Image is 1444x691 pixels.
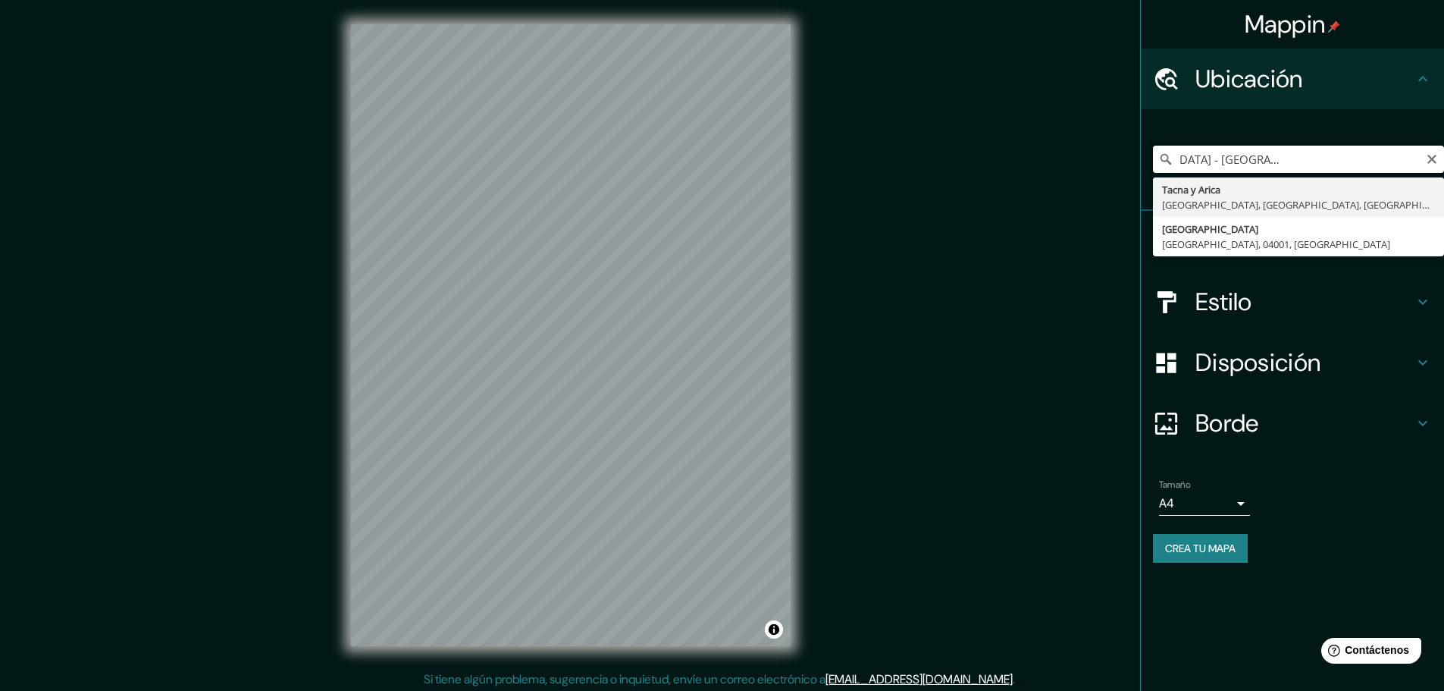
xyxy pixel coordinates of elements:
button: Claro [1426,151,1438,165]
img: pin-icon.png [1328,20,1340,33]
font: Mappin [1245,8,1326,40]
font: Ubicación [1195,63,1303,95]
input: Elige tu ciudad o zona [1153,146,1444,173]
canvas: Mapa [351,24,791,646]
font: . [1013,671,1015,687]
div: Disposición [1141,332,1444,393]
font: Estilo [1195,286,1252,318]
button: Activar o desactivar atribución [765,620,783,639]
font: Crea tu mapa [1165,542,1236,555]
font: . [1015,671,1017,687]
div: A4 [1159,492,1250,516]
font: . [1017,671,1020,687]
font: [GEOGRAPHIC_DATA], 04001, [GEOGRAPHIC_DATA] [1162,237,1390,251]
button: Crea tu mapa [1153,534,1248,563]
div: Borde [1141,393,1444,454]
font: Borde [1195,407,1259,439]
a: [EMAIL_ADDRESS][DOMAIN_NAME] [825,671,1013,687]
font: Disposición [1195,347,1320,378]
font: Si tiene algún problema, sugerencia o inquietud, envíe un correo electrónico a [424,671,825,687]
font: Tacna y Arica [1162,183,1220,196]
div: Ubicación [1141,49,1444,109]
iframe: Lanzador de widgets de ayuda [1309,632,1427,674]
font: A4 [1159,495,1174,511]
div: Patas [1141,211,1444,272]
div: Estilo [1141,272,1444,332]
font: [GEOGRAPHIC_DATA] [1162,222,1258,236]
font: Tamaño [1159,479,1190,491]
